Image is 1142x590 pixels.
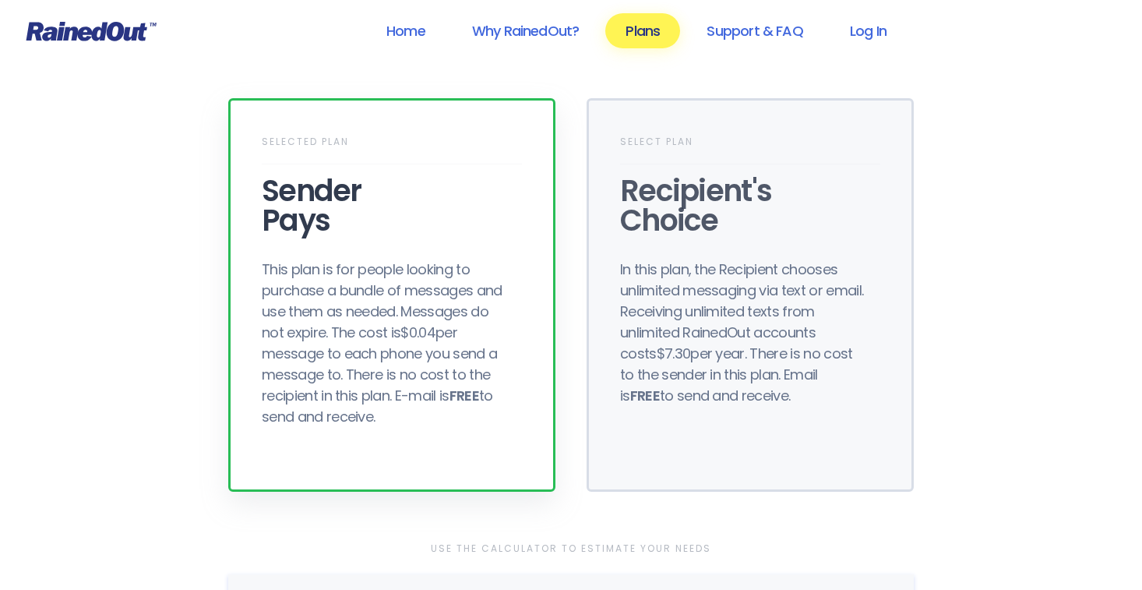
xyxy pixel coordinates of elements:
[620,259,869,406] div: In this plan, the Recipient chooses unlimited messaging via text or email. Receiving unlimited te...
[452,13,600,48] a: Why RainedOut?
[830,13,907,48] a: Log In
[262,132,522,164] div: Selected Plan
[228,539,914,559] div: Use the Calculator to Estimate Your Needs
[620,176,880,235] div: Recipient's Choice
[587,98,914,492] div: Select PlanRecipient'sChoiceIn this plan, the Recipient chooses unlimited messaging via text or e...
[228,98,555,492] div: Selected PlanSenderPaysThis plan is for people looking to purchase a bundle of messages and use t...
[620,132,880,164] div: Select Plan
[605,13,680,48] a: Plans
[262,176,522,235] div: Sender Pays
[262,259,511,427] div: This plan is for people looking to purchase a bundle of messages and use them as needed. Messages...
[686,13,823,48] a: Support & FAQ
[366,13,446,48] a: Home
[449,386,479,405] b: FREE
[630,386,660,405] b: FREE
